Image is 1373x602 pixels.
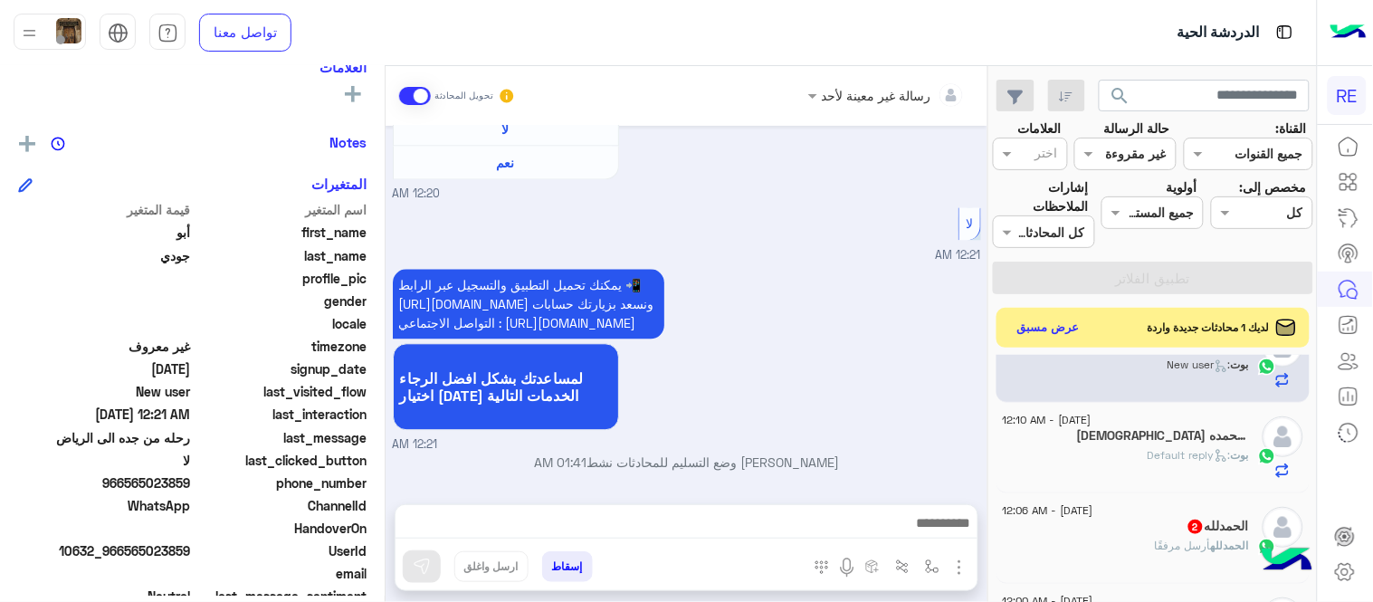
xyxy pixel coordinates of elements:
span: لا [18,451,191,470]
div: RE [1328,76,1367,115]
span: 12:20 AM [393,186,441,203]
button: Trigger scenario [888,551,918,581]
button: إسقاط [542,551,593,582]
img: Logo [1330,14,1367,52]
img: Trigger scenario [895,559,910,574]
h6: Notes [329,134,367,150]
img: notes [51,137,65,151]
h5: سبحان الله وبحمده [1076,428,1248,444]
label: حالة الرسالة [1104,119,1170,138]
span: last_interaction [195,405,367,424]
span: signup_date [195,359,367,378]
img: tab [108,23,129,43]
span: بوت [1231,448,1249,462]
span: null [18,564,191,583]
img: profile [18,22,41,44]
label: أولوية [1167,177,1197,196]
span: [DATE] - 12:10 AM [1003,412,1092,428]
span: null [18,519,191,538]
span: last_visited_flow [195,382,367,401]
span: profile_pic [195,269,367,288]
img: add [19,136,35,152]
span: 966565023859 [18,473,191,492]
a: tab [149,14,186,52]
span: timezone [195,337,367,356]
span: لديك 1 محادثات جديدة واردة [1148,320,1270,336]
img: WhatsApp [1258,538,1276,556]
span: last_name [195,246,367,265]
span: غير معروف [18,337,191,356]
span: [DATE] - 12:06 AM [1003,502,1093,519]
img: make a call [815,560,829,575]
span: : Default reply [1148,448,1231,462]
span: 12:21 AM [936,248,981,262]
span: لا [966,215,973,231]
h5: الحمدلله [1187,519,1249,534]
div: اختر [1035,143,1061,167]
button: ارسل واغلق [454,551,529,582]
span: locale [195,314,367,333]
span: جودي [18,246,191,265]
span: gender [195,291,367,311]
img: defaultAdmin.png [1263,507,1303,548]
span: 2025-08-18T21:21:05.973Z [18,405,191,424]
img: WhatsApp [1258,358,1276,376]
img: hulul-logo.png [1255,530,1319,593]
span: null [18,291,191,311]
button: search [1099,80,1143,119]
button: select flow [918,551,948,581]
span: نعم [497,155,515,170]
img: tab [1273,21,1296,43]
label: القناة: [1275,119,1306,138]
img: send voice note [836,557,858,578]
img: defaultAdmin.png [1263,416,1303,457]
span: first_name [195,223,367,242]
span: : New user [1168,358,1231,371]
span: last_message [195,428,367,447]
span: لمساعدتك بشكل افضل الرجاء اختيار [DATE] الخدمات التالية [400,369,612,404]
label: مخصص إلى: [1239,177,1306,196]
span: يمكنك تحميل التطبيق والتسجيل عبر الرابط 📲 [URL][DOMAIN_NAME] ونسعد بزيارتك حسابات التواصل الاجتما... [399,277,654,330]
p: 19/8/2025, 12:21 AM [393,269,664,339]
a: تواصل معنا [199,14,291,52]
button: تطبيق الفلاتر [993,262,1313,294]
span: ChannelId [195,496,367,515]
label: العلامات [1017,119,1061,138]
span: أرسل مرفقًا [1155,539,1211,552]
img: create order [865,559,880,574]
p: الدردشة الحية [1178,21,1260,45]
img: tab [157,23,178,43]
img: send attachment [949,557,970,578]
button: create order [858,551,888,581]
span: 2 [18,496,191,515]
span: بوت [1231,358,1249,371]
span: 2 [1188,520,1203,534]
span: HandoverOn [195,519,367,538]
h6: العلامات [18,59,367,75]
img: send message [413,558,431,576]
span: الحمدلله [1211,539,1249,552]
img: WhatsApp [1258,447,1276,465]
span: لا [502,121,510,137]
button: عرض مسبق [1010,315,1088,341]
span: رحله من جده الى الرياض [18,428,191,447]
span: null [18,314,191,333]
span: search [1110,85,1131,107]
span: 2025-08-18T21:16:48.416Z [18,359,191,378]
img: select flow [925,559,939,574]
span: 12:21 AM [393,436,438,454]
span: phone_number [195,473,367,492]
p: [PERSON_NAME] وضع التسليم للمحادثات نشط [393,453,981,472]
span: قيمة المتغير [18,200,191,219]
small: تحويل المحادثة [434,89,494,103]
span: اسم المتغير [195,200,367,219]
span: 10632_966565023859 [18,541,191,560]
span: email [195,564,367,583]
span: last_clicked_button [195,451,367,470]
label: إشارات الملاحظات [993,177,1089,216]
img: userImage [56,18,81,43]
span: 01:41 AM [534,454,586,470]
h6: المتغيرات [311,176,367,192]
span: UserId [195,541,367,560]
span: New user [18,382,191,401]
